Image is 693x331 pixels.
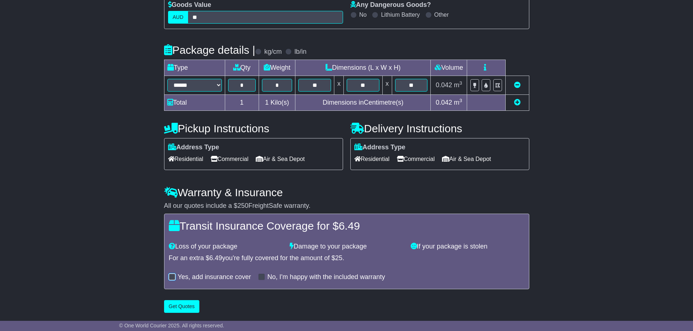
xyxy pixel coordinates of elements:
td: Kilo(s) [259,95,295,111]
label: lb/in [294,48,306,56]
h4: Delivery Instructions [350,122,529,134]
span: m [454,81,462,89]
td: x [382,76,392,95]
label: No, I'm happy with the included warranty [267,273,385,281]
td: x [334,76,344,95]
span: 0.042 [436,99,452,106]
label: Yes, add insurance cover [178,273,251,281]
h4: Package details | [164,44,255,56]
label: Address Type [168,144,219,152]
div: All our quotes include a $ FreightSafe warranty. [164,202,529,210]
td: Qty [225,60,259,76]
span: 6.49 [210,254,222,262]
h4: Transit Insurance Coverage for $ [169,220,525,232]
label: No [359,11,367,18]
label: Lithium Battery [381,11,420,18]
a: Remove this item [514,81,521,89]
div: If your package is stolen [407,243,528,251]
span: 250 [238,202,248,209]
div: Loss of your package [165,243,286,251]
span: © One World Courier 2025. All rights reserved. [119,323,224,328]
span: Air & Sea Depot [256,153,305,165]
sup: 3 [459,98,462,103]
td: Dimensions (L x W x H) [295,60,431,76]
td: Total [164,95,225,111]
h4: Warranty & Insurance [164,186,529,198]
span: Commercial [397,153,435,165]
h4: Pickup Instructions [164,122,343,134]
span: 1 [265,99,268,106]
span: 25 [335,254,342,262]
span: m [454,99,462,106]
label: Goods Value [168,1,211,9]
sup: 3 [459,80,462,86]
td: Volume [431,60,467,76]
label: kg/cm [264,48,282,56]
label: Any Dangerous Goods? [350,1,431,9]
label: Address Type [354,144,406,152]
div: Damage to your package [286,243,407,251]
td: Weight [259,60,295,76]
span: Commercial [211,153,248,165]
span: 0.042 [436,81,452,89]
span: Residential [354,153,390,165]
td: 1 [225,95,259,111]
label: Other [434,11,449,18]
button: Get Quotes [164,300,200,313]
a: Add new item [514,99,521,106]
div: For an extra $ you're fully covered for the amount of $ . [169,254,525,262]
span: Air & Sea Depot [442,153,491,165]
td: Type [164,60,225,76]
span: 6.49 [339,220,360,232]
span: Residential [168,153,203,165]
td: Dimensions in Centimetre(s) [295,95,431,111]
label: AUD [168,11,188,24]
